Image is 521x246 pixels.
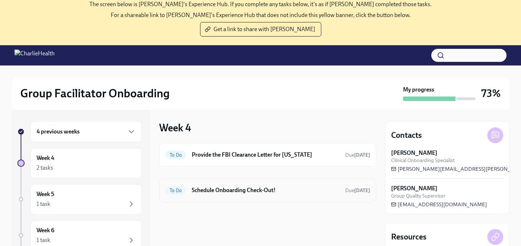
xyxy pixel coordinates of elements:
[37,164,53,172] div: 2 tasks
[37,190,54,198] h6: Week 5
[20,86,170,101] h2: Group Facilitator Onboarding
[165,188,186,193] span: To Do
[354,187,370,194] strong: [DATE]
[37,128,80,136] h6: 4 previous weeks
[391,232,427,242] h4: Resources
[345,187,370,194] span: October 10th, 2025 10:00
[165,149,370,161] a: To DoProvide the FBI Clearance Letter for [US_STATE]Due[DATE]
[481,87,501,100] h3: 73%
[391,201,487,208] a: [EMAIL_ADDRESS][DOMAIN_NAME]
[391,192,445,199] span: Group Quality Supervisor
[391,130,422,141] h4: Contacts
[37,226,54,234] h6: Week 6
[17,184,142,215] a: Week 51 task
[165,184,370,196] a: To DoSchedule Onboarding Check-Out!Due[DATE]
[17,148,142,178] a: Week 42 tasks
[37,200,50,208] div: 1 task
[37,154,54,162] h6: Week 4
[391,149,437,157] strong: [PERSON_NAME]
[159,121,191,134] h3: Week 4
[391,157,455,164] span: Clinical Onboarding Specialist
[89,0,432,8] p: The screen below is [PERSON_NAME]'s Experience Hub. If you complete any tasks below, it's as if [...
[111,11,411,19] p: For a shareable link to [PERSON_NAME]'s Experience Hub that does not include this yellow banner, ...
[206,26,315,33] span: Get a link to share with [PERSON_NAME]
[345,187,370,194] span: Due
[165,152,186,158] span: To Do
[192,151,339,159] h6: Provide the FBI Clearance Letter for [US_STATE]
[354,152,370,158] strong: [DATE]
[14,50,55,61] img: CharlieHealth
[192,186,339,194] h6: Schedule Onboarding Check-Out!
[403,86,434,94] strong: My progress
[391,184,437,192] strong: [PERSON_NAME]
[345,152,370,158] span: Due
[37,236,50,244] div: 1 task
[345,152,370,158] span: October 21st, 2025 10:00
[200,22,321,37] button: Get a link to share with [PERSON_NAME]
[30,121,142,142] div: 4 previous weeks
